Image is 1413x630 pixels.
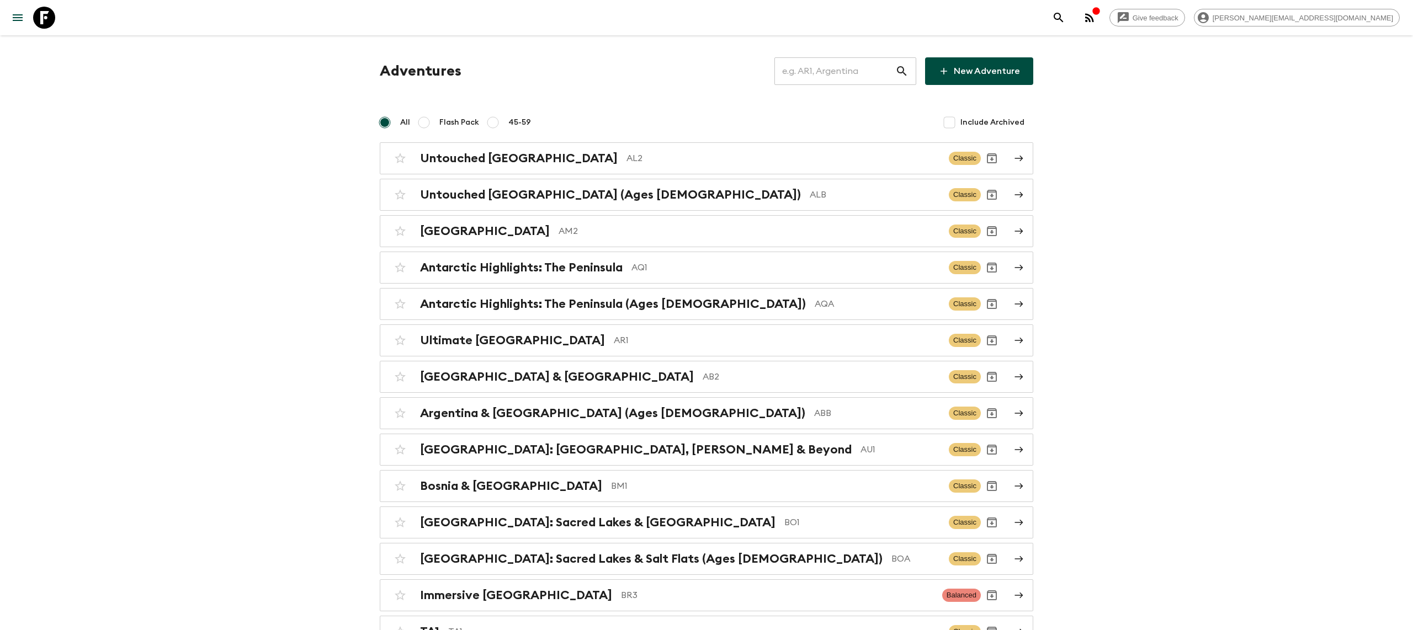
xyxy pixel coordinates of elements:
[420,188,801,202] h2: Untouched [GEOGRAPHIC_DATA] (Ages [DEMOGRAPHIC_DATA])
[1048,7,1070,29] button: search adventures
[1207,14,1399,22] span: [PERSON_NAME][EMAIL_ADDRESS][DOMAIN_NAME]
[925,57,1033,85] a: New Adventure
[380,252,1033,284] a: Antarctic Highlights: The PeninsulaAQ1ClassicArchive
[420,479,602,493] h2: Bosnia & [GEOGRAPHIC_DATA]
[621,589,933,602] p: BR3
[810,188,940,201] p: ALB
[942,589,981,602] span: Balanced
[949,516,981,529] span: Classic
[420,297,806,311] h2: Antarctic Highlights: The Peninsula (Ages [DEMOGRAPHIC_DATA])
[420,224,550,238] h2: [GEOGRAPHIC_DATA]
[981,184,1003,206] button: Archive
[949,370,981,383] span: Classic
[559,225,940,238] p: AM2
[400,117,410,128] span: All
[631,261,940,274] p: AQ1
[949,407,981,420] span: Classic
[420,151,618,165] h2: Untouched [GEOGRAPHIC_DATA]
[420,260,623,275] h2: Antarctic Highlights: The Peninsula
[380,543,1033,575] a: [GEOGRAPHIC_DATA]: Sacred Lakes & Salt Flats (Ages [DEMOGRAPHIC_DATA])BOAClassicArchive
[380,470,1033,502] a: Bosnia & [GEOGRAPHIC_DATA]BM1ClassicArchive
[380,142,1033,174] a: Untouched [GEOGRAPHIC_DATA]AL2ClassicArchive
[420,406,805,420] h2: Argentina & [GEOGRAPHIC_DATA] (Ages [DEMOGRAPHIC_DATA])
[7,7,29,29] button: menu
[420,515,775,530] h2: [GEOGRAPHIC_DATA]: Sacred Lakes & [GEOGRAPHIC_DATA]
[611,479,940,493] p: BM1
[420,442,852,457] h2: [GEOGRAPHIC_DATA]: [GEOGRAPHIC_DATA], [PERSON_NAME] & Beyond
[949,188,981,201] span: Classic
[949,552,981,565] span: Classic
[784,516,940,529] p: BO1
[981,548,1003,570] button: Archive
[981,329,1003,351] button: Archive
[815,297,940,311] p: AQA
[981,366,1003,388] button: Archive
[380,579,1033,611] a: Immersive [GEOGRAPHIC_DATA]BR3BalancedArchive
[703,370,940,383] p: AB2
[380,60,461,82] h1: Adventures
[614,334,940,347] p: AR1
[380,324,1033,356] a: Ultimate [GEOGRAPHIC_DATA]AR1ClassicArchive
[949,334,981,347] span: Classic
[949,297,981,311] span: Classic
[1194,9,1400,26] div: [PERSON_NAME][EMAIL_ADDRESS][DOMAIN_NAME]
[949,479,981,493] span: Classic
[774,56,895,87] input: e.g. AR1, Argentina
[380,434,1033,466] a: [GEOGRAPHIC_DATA]: [GEOGRAPHIC_DATA], [PERSON_NAME] & BeyondAU1ClassicArchive
[981,257,1003,279] button: Archive
[891,552,940,565] p: BOA
[949,225,981,238] span: Classic
[439,117,479,128] span: Flash Pack
[420,588,612,602] h2: Immersive [GEOGRAPHIC_DATA]
[860,443,940,456] p: AU1
[380,179,1033,211] a: Untouched [GEOGRAPHIC_DATA] (Ages [DEMOGRAPHIC_DATA])ALBClassicArchive
[380,288,1033,320] a: Antarctic Highlights: The Peninsula (Ages [DEMOGRAPHIC_DATA])AQAClassicArchive
[380,506,1033,538] a: [GEOGRAPHIC_DATA]: Sacred Lakes & [GEOGRAPHIC_DATA]BO1ClassicArchive
[949,443,981,456] span: Classic
[949,261,981,274] span: Classic
[508,117,531,128] span: 45-59
[981,511,1003,533] button: Archive
[981,220,1003,242] button: Archive
[1109,9,1185,26] a: Give feedback
[981,293,1003,315] button: Archive
[814,407,940,420] p: ABB
[420,370,694,384] h2: [GEOGRAPHIC_DATA] & [GEOGRAPHIC_DATA]
[949,152,981,165] span: Classic
[380,215,1033,247] a: [GEOGRAPHIC_DATA]AM2ClassicArchive
[1127,14,1184,22] span: Give feedback
[981,475,1003,497] button: Archive
[380,361,1033,393] a: [GEOGRAPHIC_DATA] & [GEOGRAPHIC_DATA]AB2ClassicArchive
[380,397,1033,429] a: Argentina & [GEOGRAPHIC_DATA] (Ages [DEMOGRAPHIC_DATA])ABBClassicArchive
[981,439,1003,461] button: Archive
[981,147,1003,169] button: Archive
[626,152,940,165] p: AL2
[981,402,1003,424] button: Archive
[960,117,1024,128] span: Include Archived
[420,333,605,348] h2: Ultimate [GEOGRAPHIC_DATA]
[981,584,1003,606] button: Archive
[420,552,883,566] h2: [GEOGRAPHIC_DATA]: Sacred Lakes & Salt Flats (Ages [DEMOGRAPHIC_DATA])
